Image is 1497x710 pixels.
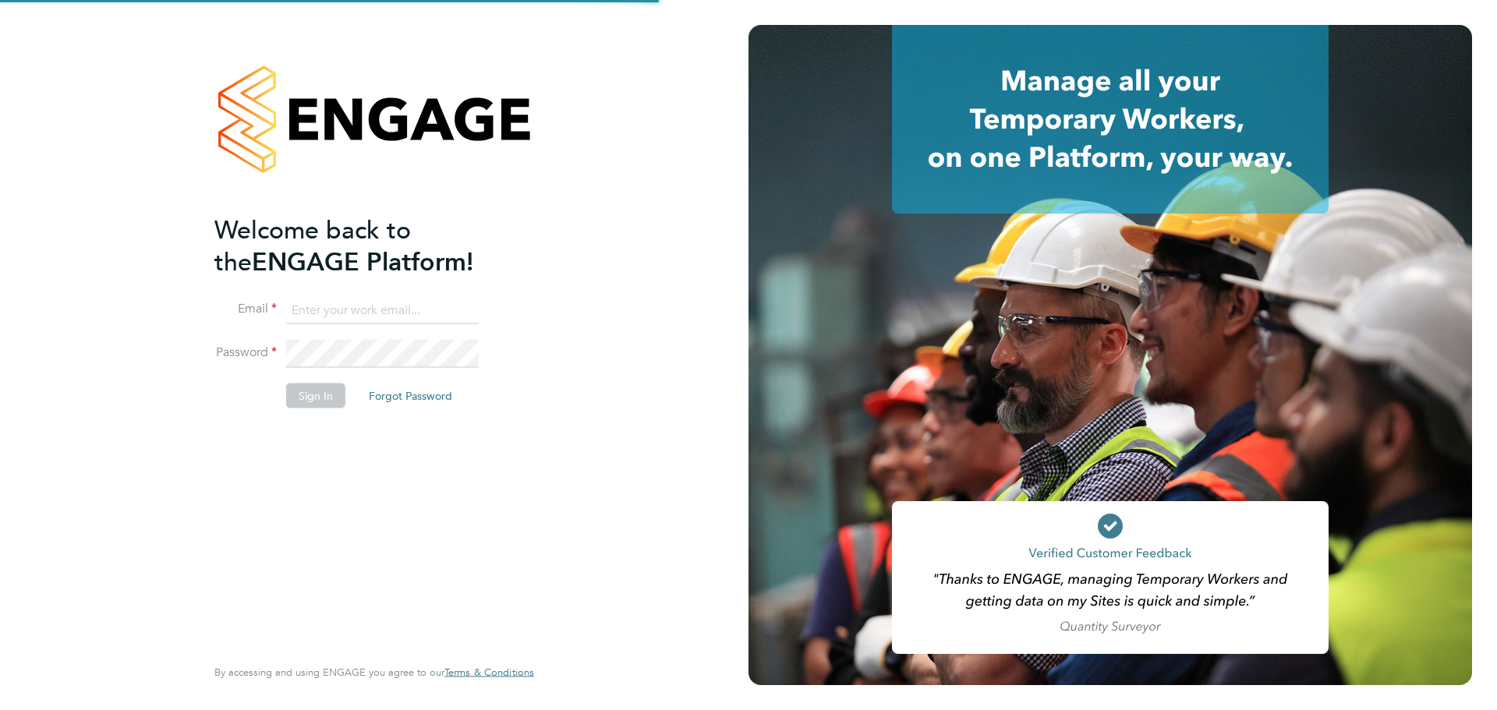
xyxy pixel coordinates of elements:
button: Forgot Password [356,383,465,408]
label: Password [214,344,277,361]
h2: ENGAGE Platform! [214,214,518,277]
span: Welcome back to the [214,214,411,277]
a: Terms & Conditions [444,666,534,679]
span: Terms & Conditions [444,666,534,679]
input: Enter your work email... [286,296,479,324]
button: Sign In [286,383,345,408]
span: By accessing and using ENGAGE you agree to our [214,666,534,679]
label: Email [214,301,277,317]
